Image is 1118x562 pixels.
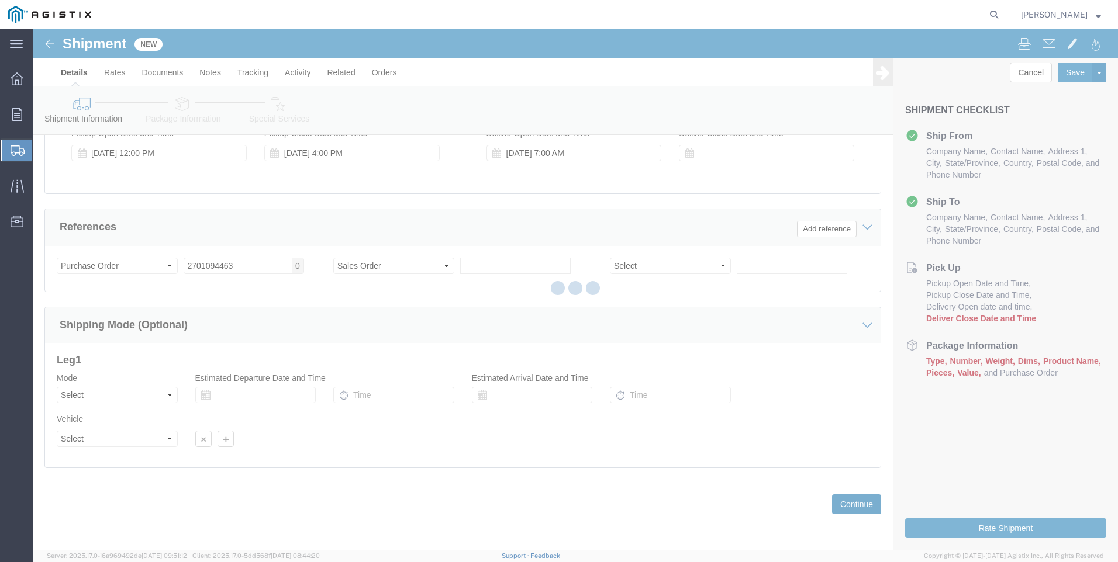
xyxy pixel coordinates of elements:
img: logo [8,6,91,23]
a: Feedback [530,552,560,559]
button: [PERSON_NAME] [1020,8,1102,22]
span: [DATE] 09:51:12 [142,552,187,559]
span: [DATE] 08:44:20 [271,552,320,559]
span: Server: 2025.17.0-16a969492de [47,552,187,559]
span: Copyright © [DATE]-[DATE] Agistix Inc., All Rights Reserved [924,551,1104,561]
a: Support [502,552,531,559]
span: Client: 2025.17.0-5dd568f [192,552,320,559]
span: Sharay Galdeira [1021,8,1088,21]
